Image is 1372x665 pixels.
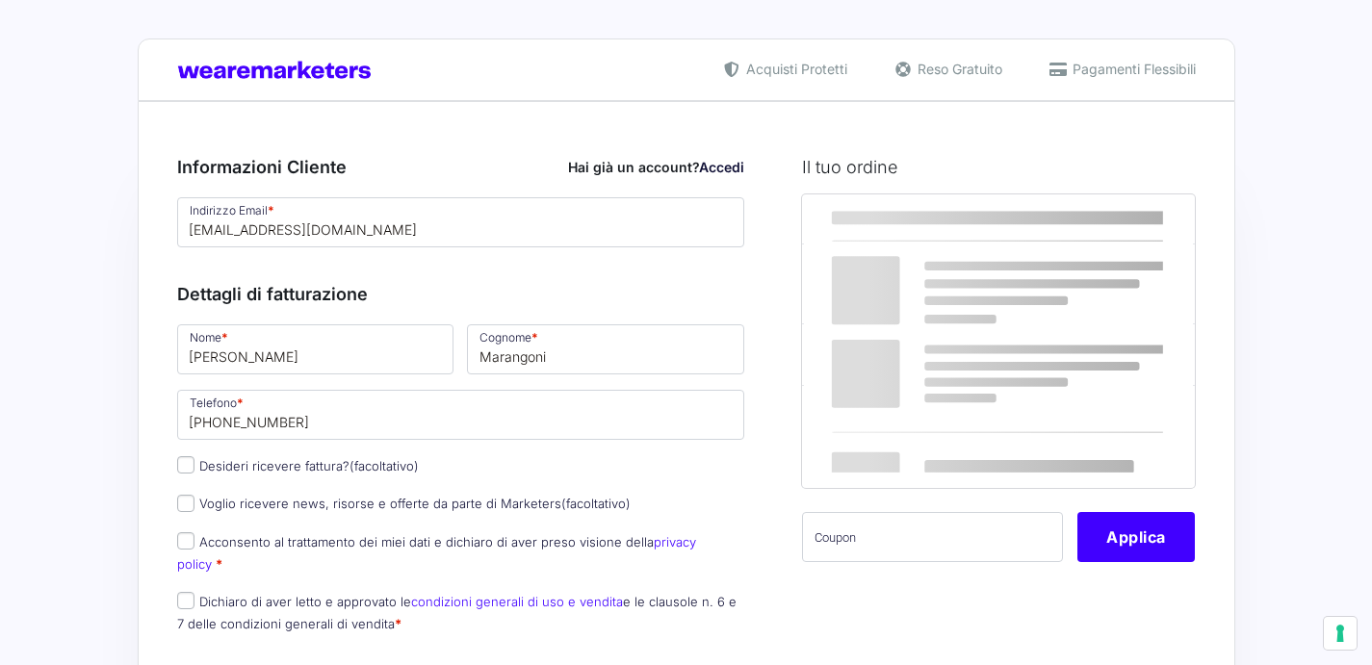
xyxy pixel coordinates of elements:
[913,59,1002,79] span: Reso Gratuito
[802,154,1195,180] h3: Il tuo ordine
[1048,194,1196,244] th: Subtotale
[741,59,847,79] span: Acquisti Protetti
[802,244,1048,324] td: Marketers World 2025 - MW25 Ticket Standard
[1068,59,1196,79] span: Pagamenti Flessibili
[802,512,1063,562] input: Coupon
[802,324,1048,385] th: Subtotale
[177,495,194,512] input: Voglio ricevere news, risorse e offerte da parte di Marketers(facoltativo)
[1324,617,1357,650] button: Le tue preferenze relative al consenso per le tecnologie di tracciamento
[467,324,744,374] input: Cognome *
[177,281,745,307] h3: Dettagli di fatturazione
[177,594,737,631] label: Dichiaro di aver letto e approvato le e le clausole n. 6 e 7 delle condizioni generali di vendita
[177,154,745,180] h3: Informazioni Cliente
[177,458,419,473] label: Desideri ricevere fattura?
[177,534,696,572] label: Acconsento al trattamento dei miei dati e dichiaro di aver preso visione della
[177,592,194,609] input: Dichiaro di aver letto e approvato lecondizioni generali di uso e venditae le clausole n. 6 e 7 d...
[177,532,194,550] input: Acconsento al trattamento dei miei dati e dichiaro di aver preso visione dellaprivacy policy
[802,385,1048,488] th: Totale
[177,324,454,374] input: Nome *
[349,458,419,473] span: (facoltativo)
[177,456,194,473] input: Desideri ricevere fattura?(facoltativo)
[1077,512,1195,562] button: Applica
[411,594,623,609] a: condizioni generali di uso e vendita
[561,496,631,511] span: (facoltativo)
[802,194,1048,244] th: Prodotto
[177,496,631,511] label: Voglio ricevere news, risorse e offerte da parte di Marketers
[699,159,744,175] a: Accedi
[177,390,745,440] input: Telefono *
[15,590,73,648] iframe: Customerly Messenger Launcher
[568,157,744,177] div: Hai già un account?
[177,197,745,247] input: Indirizzo Email *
